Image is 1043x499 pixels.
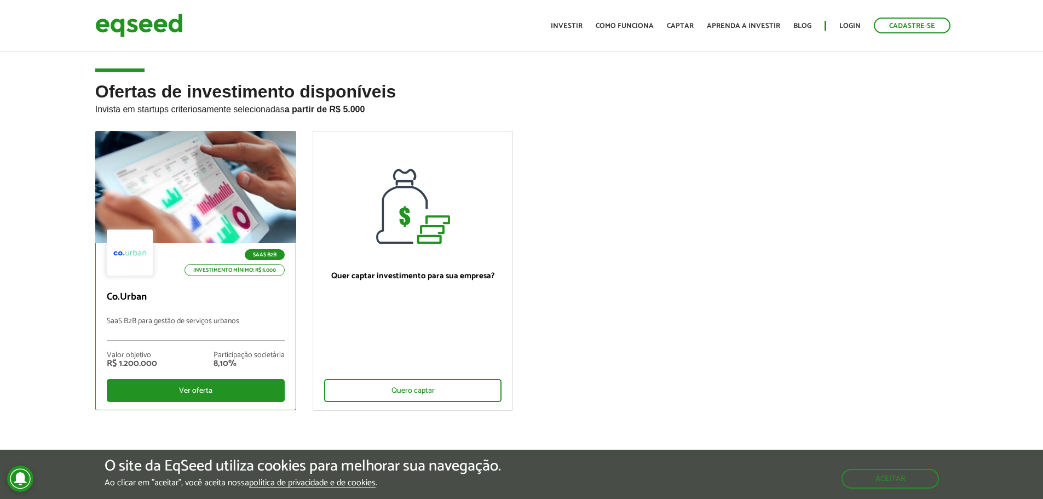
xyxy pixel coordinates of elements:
a: Investir [551,22,583,30]
a: Como funciona [596,22,654,30]
a: Quer captar investimento para sua empresa? Quero captar [313,131,514,411]
p: SaaS B2B para gestão de serviços urbanos [107,317,285,341]
h2: Ofertas de investimento disponíveis [95,82,948,131]
a: Cadastre-se [874,18,950,33]
a: Blog [793,22,811,30]
a: Captar [667,22,694,30]
p: Investimento mínimo: R$ 5.000 [185,264,285,276]
p: Co.Urban [107,291,285,303]
a: política de privacidade e de cookies [249,479,376,488]
div: R$ 1.200.000 [107,359,157,368]
div: Quero captar [324,379,502,402]
h5: O site da EqSeed utiliza cookies para melhorar sua navegação. [105,458,501,475]
div: Participação societária [214,352,285,359]
p: SaaS B2B [245,249,285,260]
strong: a partir de R$ 5.000 [285,105,365,114]
div: Valor objetivo [107,352,157,359]
a: Aprenda a investir [707,22,780,30]
div: 8,10% [214,359,285,368]
button: Aceitar [842,469,939,489]
p: Invista em startups criteriosamente selecionadas [95,101,948,114]
p: Ao clicar em "aceitar", você aceita nossa . [105,478,501,488]
a: SaaS B2B Investimento mínimo: R$ 5.000 Co.Urban SaaS B2B para gestão de serviços urbanos Valor ob... [95,131,296,410]
p: Quer captar investimento para sua empresa? [324,271,502,281]
div: Ver oferta [107,379,285,402]
a: Login [839,22,861,30]
img: EqSeed [95,11,183,40]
